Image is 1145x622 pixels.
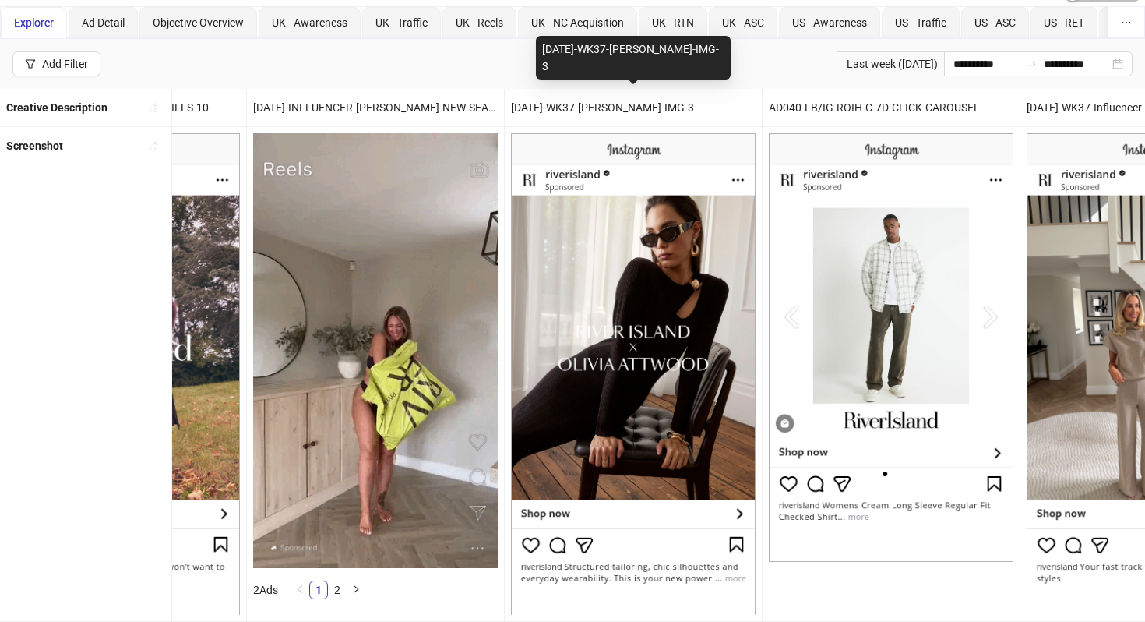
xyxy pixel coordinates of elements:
span: sort-ascending [147,102,158,113]
li: Next Page [347,581,365,599]
span: Explorer [14,16,54,29]
a: 2 [329,581,346,599]
span: Objective Overview [153,16,244,29]
li: 1 [309,581,328,599]
span: UK - NC Acquisition [531,16,624,29]
span: swap-right [1025,58,1038,70]
img: Screenshot 120231468840880599 [511,133,756,614]
span: US - Awareness [792,16,867,29]
button: right [347,581,365,599]
li: 2 [328,581,347,599]
span: Ad Detail [82,16,125,29]
span: UK - ASC [722,16,764,29]
img: Screenshot 120230914475130599 [253,133,498,568]
span: right [351,585,361,594]
div: AD040-FB/IG-ROIH-C-7D-CLICK-CAROUSEL [763,89,1020,126]
button: ellipsis [1108,7,1144,38]
span: sort-ascending [147,140,158,151]
span: US - RET [1044,16,1084,29]
img: Screenshot 120231840431790599 [769,133,1013,562]
span: left [295,585,305,594]
span: UK - Traffic [375,16,428,29]
b: Screenshot [6,140,63,152]
span: filter [25,58,36,69]
div: Last week ([DATE]) [837,51,944,76]
div: Add Filter [42,58,88,70]
span: to [1025,58,1038,70]
div: [DATE]-INFLUENCER-[PERSON_NAME]-NEW-SEASON [247,89,504,126]
span: ellipsis [1121,17,1132,28]
span: UK - Reels [456,16,503,29]
span: UK - Awareness [272,16,347,29]
span: US - ASC [974,16,1016,29]
b: Creative Description [6,101,107,114]
span: UK - RTN [652,16,694,29]
a: 1 [310,581,327,599]
span: 2 Ads [253,584,278,596]
span: US - Traffic [895,16,946,29]
button: left [291,581,309,599]
li: Previous Page [291,581,309,599]
button: Add Filter [12,51,100,76]
div: [DATE]-WK37-[PERSON_NAME]-IMG-3 [505,89,762,126]
div: [DATE]-WK37-[PERSON_NAME]-IMG-3 [536,36,731,80]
